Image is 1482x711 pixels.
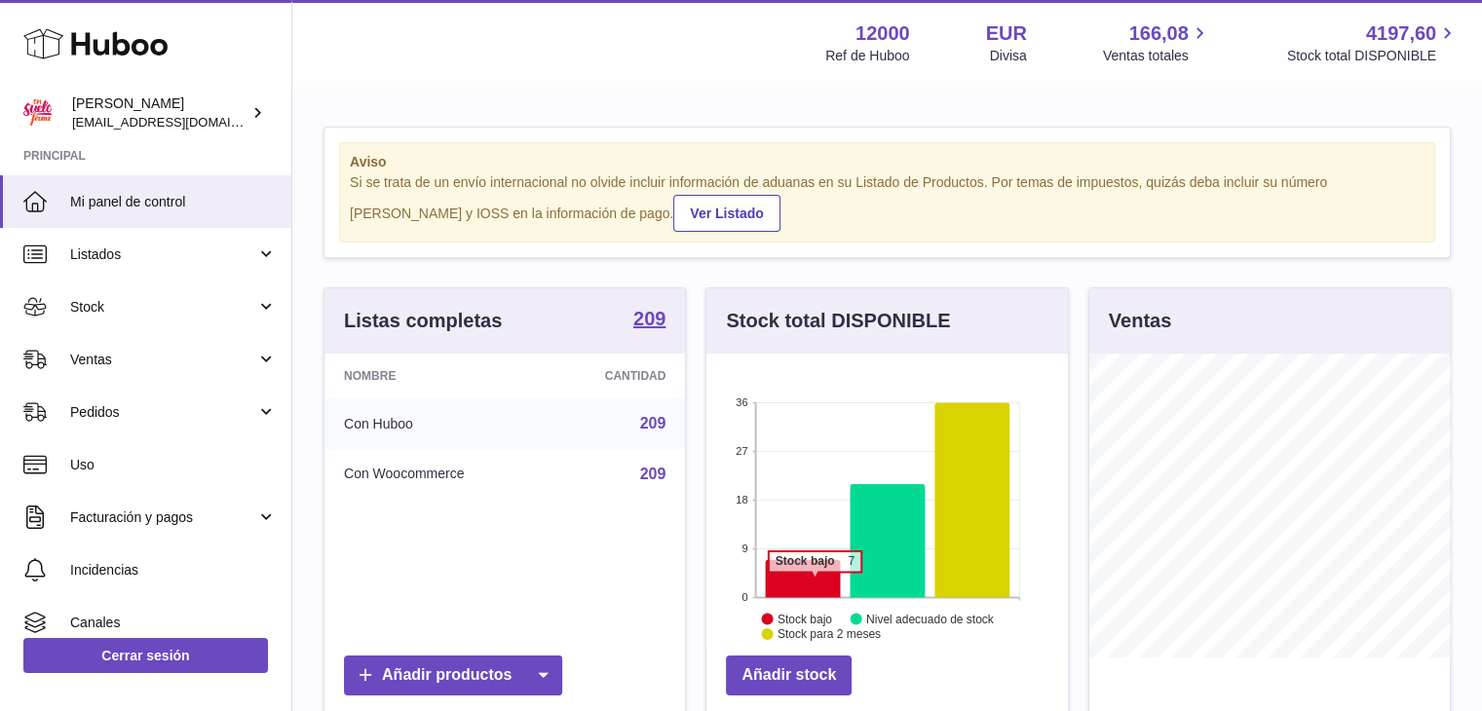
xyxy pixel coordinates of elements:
[344,655,562,695] a: Añadir productos
[1103,47,1211,65] span: Ventas totales
[70,193,277,211] span: Mi panel de control
[70,351,256,369] span: Ventas
[737,445,748,457] text: 27
[866,612,995,625] text: Nivel adecuado de stock
[70,298,256,317] span: Stock
[1129,20,1189,47] span: 166,08
[778,612,832,625] text: Stock bajo
[673,195,779,232] a: Ver Listado
[737,494,748,505] text: 18
[70,245,256,264] span: Listados
[726,655,852,695] a: Añadir stock
[776,554,835,568] tspan: Stock bajo
[1287,20,1459,65] a: 4197,60 Stock total DISPONIBLE
[742,543,748,554] text: 9
[990,47,1027,65] div: Divisa
[72,114,286,130] span: [EMAIL_ADDRESS][DOMAIN_NAME]
[70,561,277,580] span: Incidencias
[23,98,53,128] img: mar@ensuelofirme.com
[737,396,748,408] text: 36
[633,309,665,332] a: 209
[742,591,748,603] text: 0
[640,466,666,482] a: 209
[1103,20,1211,65] a: 166,08 Ventas totales
[70,456,277,474] span: Uso
[633,309,665,328] strong: 209
[324,354,546,398] th: Nombre
[1366,20,1436,47] span: 4197,60
[70,403,256,422] span: Pedidos
[1109,308,1171,334] h3: Ventas
[324,398,546,449] td: Con Huboo
[849,554,855,568] tspan: 7
[726,308,950,334] h3: Stock total DISPONIBLE
[344,308,502,334] h3: Listas completas
[546,354,685,398] th: Cantidad
[778,627,881,641] text: Stock para 2 meses
[350,153,1425,171] strong: Aviso
[855,20,910,47] strong: 12000
[350,173,1425,232] div: Si se trata de un envío internacional no olvide incluir información de aduanas en su Listado de P...
[640,415,666,431] a: 209
[825,47,909,65] div: Ref de Huboo
[324,449,546,500] td: Con Woocommerce
[23,638,268,673] a: Cerrar sesión
[70,614,277,632] span: Canales
[70,508,256,527] span: Facturación y pagos
[72,94,247,131] div: [PERSON_NAME]
[1287,47,1459,65] span: Stock total DISPONIBLE
[986,20,1027,47] strong: EUR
